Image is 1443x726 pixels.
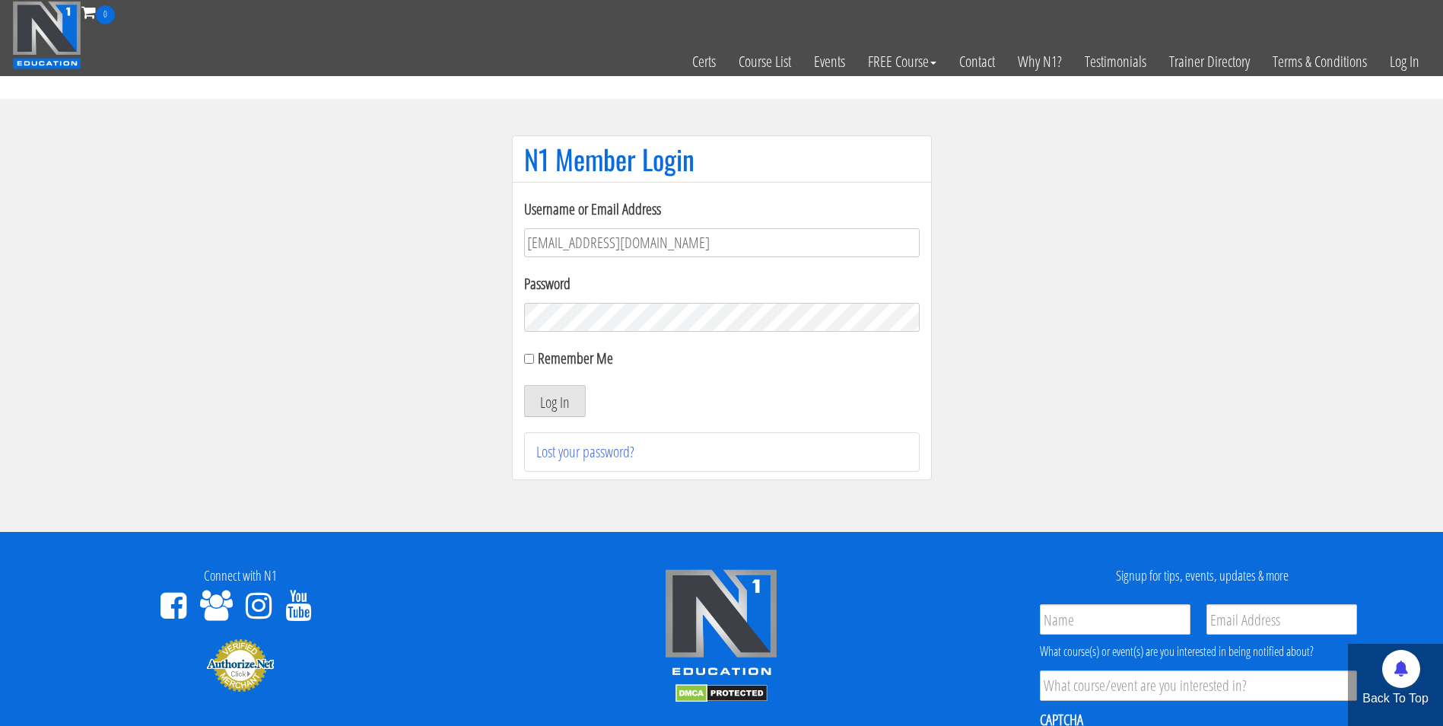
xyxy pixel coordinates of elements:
[1206,604,1357,635] input: Email Address
[974,568,1432,584] h4: Signup for tips, events, updates & more
[524,198,920,221] label: Username or Email Address
[803,24,857,99] a: Events
[538,348,613,368] label: Remember Me
[1040,670,1357,701] input: What course/event are you interested in?
[948,24,1006,99] a: Contact
[524,385,586,417] button: Log In
[1158,24,1261,99] a: Trainer Directory
[857,24,948,99] a: FREE Course
[12,1,81,69] img: n1-education
[81,2,115,22] a: 0
[1348,689,1443,708] p: Back To Top
[1040,604,1190,635] input: Name
[206,638,275,693] img: Authorize.Net Merchant - Click to Verify
[1378,24,1431,99] a: Log In
[1073,24,1158,99] a: Testimonials
[524,272,920,295] label: Password
[536,441,634,462] a: Lost your password?
[675,684,768,702] img: DMCA.com Protection Status
[96,5,115,24] span: 0
[524,144,920,174] h1: N1 Member Login
[1040,642,1357,661] div: What course(s) or event(s) are you interested in being notified about?
[1006,24,1073,99] a: Why N1?
[11,568,469,584] h4: Connect with N1
[1261,24,1378,99] a: Terms & Conditions
[664,568,778,681] img: n1-edu-logo
[681,24,727,99] a: Certs
[727,24,803,99] a: Course List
